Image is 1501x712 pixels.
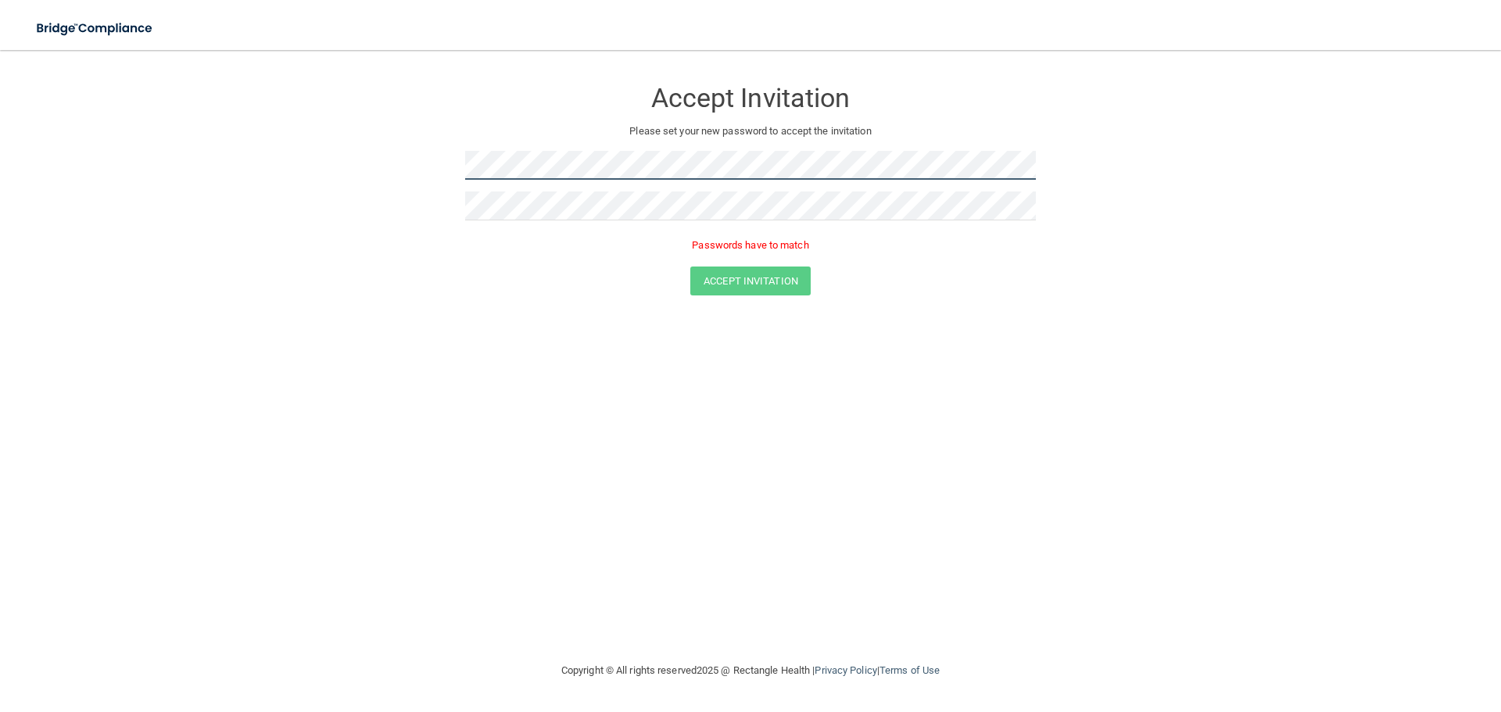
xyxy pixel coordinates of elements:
[815,664,876,676] a: Privacy Policy
[23,13,167,45] img: bridge_compliance_login_screen.278c3ca4.svg
[465,84,1036,113] h3: Accept Invitation
[465,236,1036,255] p: Passwords have to match
[477,122,1024,141] p: Please set your new password to accept the invitation
[465,646,1036,696] div: Copyright © All rights reserved 2025 @ Rectangle Health | |
[879,664,940,676] a: Terms of Use
[690,267,811,295] button: Accept Invitation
